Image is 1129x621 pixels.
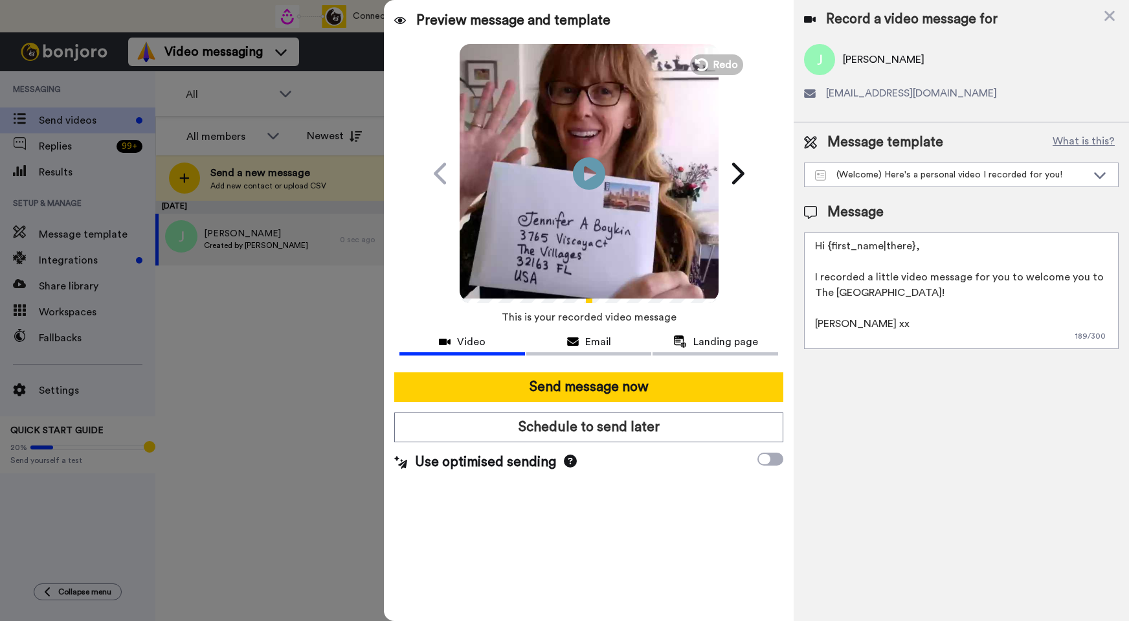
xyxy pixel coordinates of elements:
[394,372,783,402] button: Send message now
[693,334,758,350] span: Landing page
[585,334,611,350] span: Email
[415,453,556,472] span: Use optimised sending
[1049,133,1119,152] button: What is this?
[394,412,783,442] button: Schedule to send later
[827,203,884,222] span: Message
[804,232,1119,349] textarea: Hi {first_name|there}, I recorded a little video message for you to welcome you to The [GEOGRAPHI...
[827,133,943,152] span: Message template
[457,334,486,350] span: Video
[502,303,676,332] span: This is your recorded video message
[815,170,826,181] img: Message-temps.svg
[815,168,1087,181] div: (Welcome) Here's a personal video I recorded for you!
